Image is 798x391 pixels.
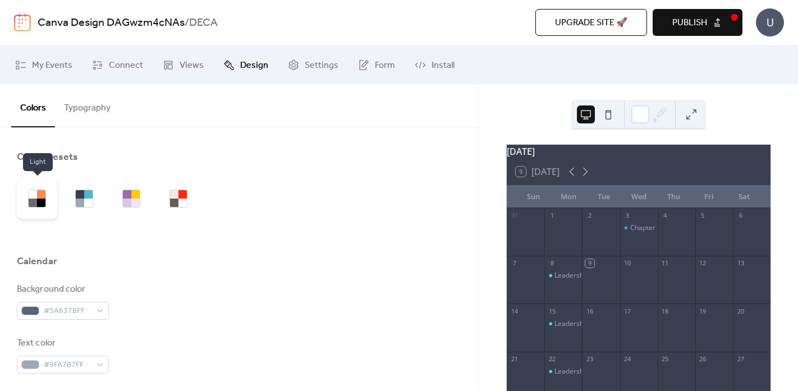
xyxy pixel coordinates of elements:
div: Leadership Meeting [554,271,617,280]
div: Thu [656,186,691,208]
span: Design [240,59,268,72]
span: My Events [32,59,72,72]
div: 20 [736,307,745,315]
span: Form [375,59,395,72]
button: Typography [55,85,120,126]
div: 18 [661,307,669,315]
div: 1 [548,211,556,220]
a: My Events [7,50,81,80]
a: Connect [84,50,152,80]
div: Leadership Meeting [544,319,582,329]
div: [DATE] [507,145,771,158]
div: Sun [516,186,551,208]
div: Sat [726,186,762,208]
span: #9FA7B7FF [44,358,91,372]
div: 23 [585,355,594,364]
div: 2 [585,211,594,220]
div: Fri [691,186,727,208]
div: 13 [736,259,745,268]
div: 6 [736,211,745,220]
div: Mon [551,186,586,208]
a: Design [215,50,277,80]
span: Publish [672,16,707,30]
div: 31 [510,211,519,220]
div: Background color [17,283,107,296]
button: Colors [11,85,55,127]
a: Form [350,50,403,80]
b: / [185,12,189,34]
div: 9 [585,259,594,268]
div: U [756,8,784,36]
a: Install [406,50,463,80]
div: 15 [548,307,556,315]
span: Views [180,59,204,72]
div: Text color [17,337,107,350]
button: Publish [653,9,742,36]
div: 3 [623,211,632,220]
div: 7 [510,259,519,268]
div: 26 [699,355,707,364]
div: 22 [548,355,556,364]
div: 16 [585,307,594,315]
div: Calendar [17,255,57,268]
div: Leadership Meeting [544,271,582,280]
div: 27 [736,355,745,364]
div: 12 [699,259,707,268]
span: #5A6378FF [44,305,91,318]
div: 17 [623,307,632,315]
div: 25 [661,355,669,364]
div: Chapter Meeting [630,223,683,233]
img: logo [14,13,31,31]
div: 14 [510,307,519,315]
div: 5 [699,211,707,220]
div: 19 [699,307,707,315]
span: Settings [305,59,338,72]
div: Leadership Meeting [554,319,617,329]
div: 24 [623,355,632,364]
span: Light [23,153,53,171]
div: Leadership Meeting [554,367,617,376]
div: 10 [623,259,632,268]
div: 8 [548,259,556,268]
div: 21 [510,355,519,364]
span: Upgrade site 🚀 [555,16,627,30]
b: DECA [189,12,218,34]
a: Canva Design DAGwzm4cNAs [38,12,185,34]
span: Install [432,59,455,72]
span: Connect [109,59,143,72]
div: Leadership Meeting [544,367,582,376]
a: Views [154,50,212,80]
div: Wed [621,186,657,208]
div: 11 [661,259,669,268]
a: Settings [279,50,347,80]
div: Tue [586,186,621,208]
div: 4 [661,211,669,220]
div: Color Presets [17,150,78,164]
div: Chapter Meeting [620,223,658,233]
button: Upgrade site 🚀 [535,9,647,36]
